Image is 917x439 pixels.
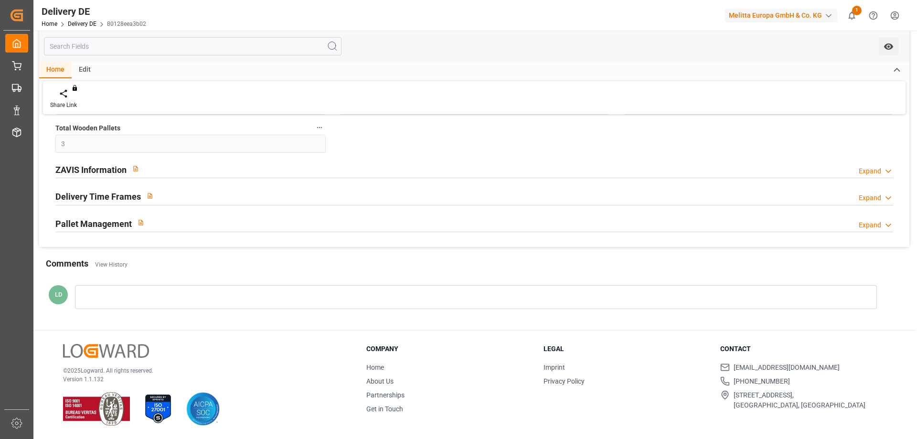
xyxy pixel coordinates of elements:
h2: Comments [46,257,88,270]
button: View description [127,160,145,178]
span: LD [55,291,62,298]
button: Total Wooden Pallets [313,121,326,134]
div: Edit [72,62,98,78]
a: Delivery DE [68,21,96,27]
a: Privacy Policy [544,377,585,385]
button: Melitta Europa GmbH & Co. KG [725,6,841,24]
input: Search Fields [44,37,341,55]
a: Imprint [544,364,565,371]
a: About Us [366,377,394,385]
button: open menu [879,37,898,55]
h3: Company [366,344,532,354]
div: Expand [859,220,881,230]
span: [STREET_ADDRESS], [GEOGRAPHIC_DATA], [GEOGRAPHIC_DATA] [734,390,865,410]
span: 1 [852,6,862,15]
div: Expand [859,193,881,203]
button: View description [132,214,150,232]
p: Version 1.1.132 [63,375,342,384]
img: ISO 9001 & ISO 14001 Certification [63,392,130,426]
div: Home [39,62,72,78]
h2: Pallet Management [55,217,132,230]
span: Total Wooden Pallets [55,123,120,133]
span: [EMAIL_ADDRESS][DOMAIN_NAME] [734,363,840,373]
a: Partnerships [366,391,405,399]
h2: Delivery Time Frames [55,190,141,203]
a: Get in Touch [366,405,403,413]
div: Delivery DE [42,4,146,19]
a: Home [366,364,384,371]
img: Logward Logo [63,344,149,358]
h2: ZAVIS Information [55,163,127,176]
button: Help Center [863,5,884,26]
div: Melitta Europa GmbH & Co. KG [725,9,837,22]
h3: Contact [720,344,885,354]
a: View History [95,261,128,268]
a: Home [42,21,57,27]
img: ISO 27001 Certification [141,392,175,426]
p: © 2025 Logward. All rights reserved. [63,366,342,375]
img: AICPA SOC [186,392,220,426]
button: show 1 new notifications [841,5,863,26]
span: [PHONE_NUMBER] [734,376,790,386]
h3: Legal [544,344,709,354]
div: Expand [859,166,881,176]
